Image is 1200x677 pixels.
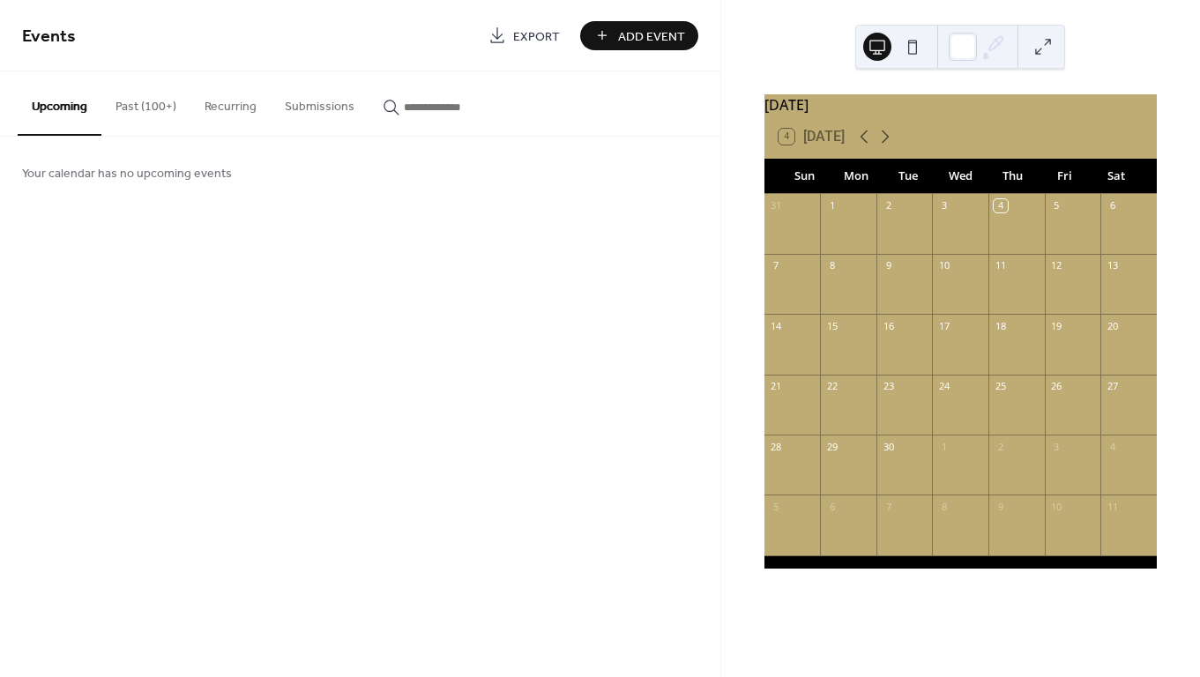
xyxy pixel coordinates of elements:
div: 11 [994,259,1007,272]
div: Mon [831,159,883,194]
div: 16 [882,319,895,332]
div: 17 [937,319,950,332]
div: 6 [1106,199,1119,212]
div: 22 [825,380,839,393]
div: 14 [770,319,783,332]
div: 29 [825,440,839,453]
div: 13 [1106,259,1119,272]
div: 30 [882,440,895,453]
div: 4 [1106,440,1119,453]
span: Export [513,27,560,46]
div: 23 [882,380,895,393]
div: 6 [825,500,839,513]
div: 3 [1050,440,1063,453]
div: Fri [1039,159,1091,194]
div: 5 [770,500,783,513]
span: Your calendar has no upcoming events [22,165,232,183]
div: 7 [882,500,895,513]
div: 12 [1050,259,1063,272]
div: 18 [994,319,1007,332]
div: 25 [994,380,1007,393]
div: Wed [935,159,987,194]
div: 1 [825,199,839,212]
div: 1 [937,440,950,453]
div: 27 [1106,380,1119,393]
div: 7 [770,259,783,272]
div: 31 [770,199,783,212]
div: 28 [770,440,783,453]
button: Submissions [271,71,369,134]
button: Recurring [190,71,271,134]
div: 8 [825,259,839,272]
div: 5 [1050,199,1063,212]
div: 21 [770,380,783,393]
div: Sat [1091,159,1143,194]
div: Sun [779,159,831,194]
a: Export [475,21,573,50]
div: 9 [882,259,895,272]
div: 3 [937,199,950,212]
span: Add Event [618,27,685,46]
div: 10 [1050,500,1063,513]
button: Add Event [580,21,698,50]
div: Thu [987,159,1039,194]
div: 20 [1106,319,1119,332]
div: 19 [1050,319,1063,332]
div: 2 [994,440,1007,453]
div: 4 [994,199,1007,212]
div: 11 [1106,500,1119,513]
button: Past (100+) [101,71,190,134]
span: Events [22,19,76,54]
div: 26 [1050,380,1063,393]
div: Tue [883,159,935,194]
button: Upcoming [18,71,101,136]
div: 15 [825,319,839,332]
div: 8 [937,500,950,513]
div: 9 [994,500,1007,513]
div: 10 [937,259,950,272]
div: 2 [882,199,895,212]
div: [DATE] [764,94,1157,115]
div: 24 [937,380,950,393]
